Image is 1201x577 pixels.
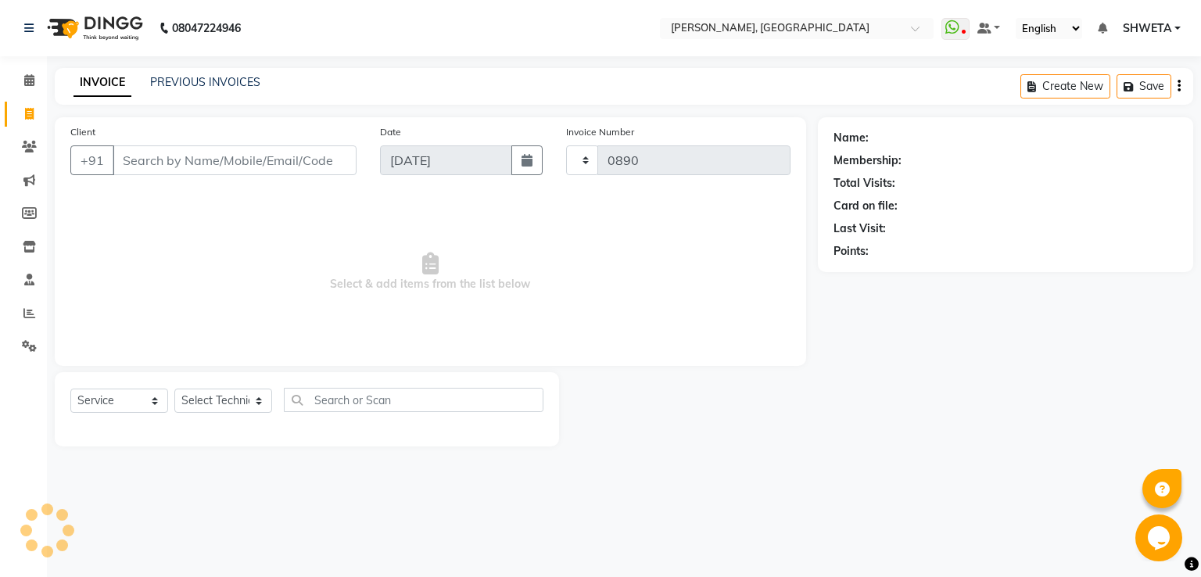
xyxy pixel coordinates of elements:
[113,145,357,175] input: Search by Name/Mobile/Email/Code
[150,75,260,89] a: PREVIOUS INVOICES
[40,6,147,50] img: logo
[1020,74,1110,99] button: Create New
[70,125,95,139] label: Client
[834,198,898,214] div: Card on file:
[70,194,791,350] span: Select & add items from the list below
[380,125,401,139] label: Date
[834,175,895,192] div: Total Visits:
[1135,514,1185,561] iframe: chat widget
[73,69,131,97] a: INVOICE
[834,220,886,237] div: Last Visit:
[566,125,634,139] label: Invoice Number
[70,145,114,175] button: +91
[834,130,869,146] div: Name:
[284,388,543,412] input: Search or Scan
[834,152,902,169] div: Membership:
[172,6,241,50] b: 08047224946
[834,243,869,260] div: Points:
[1117,74,1171,99] button: Save
[1123,20,1171,37] span: SHWETA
